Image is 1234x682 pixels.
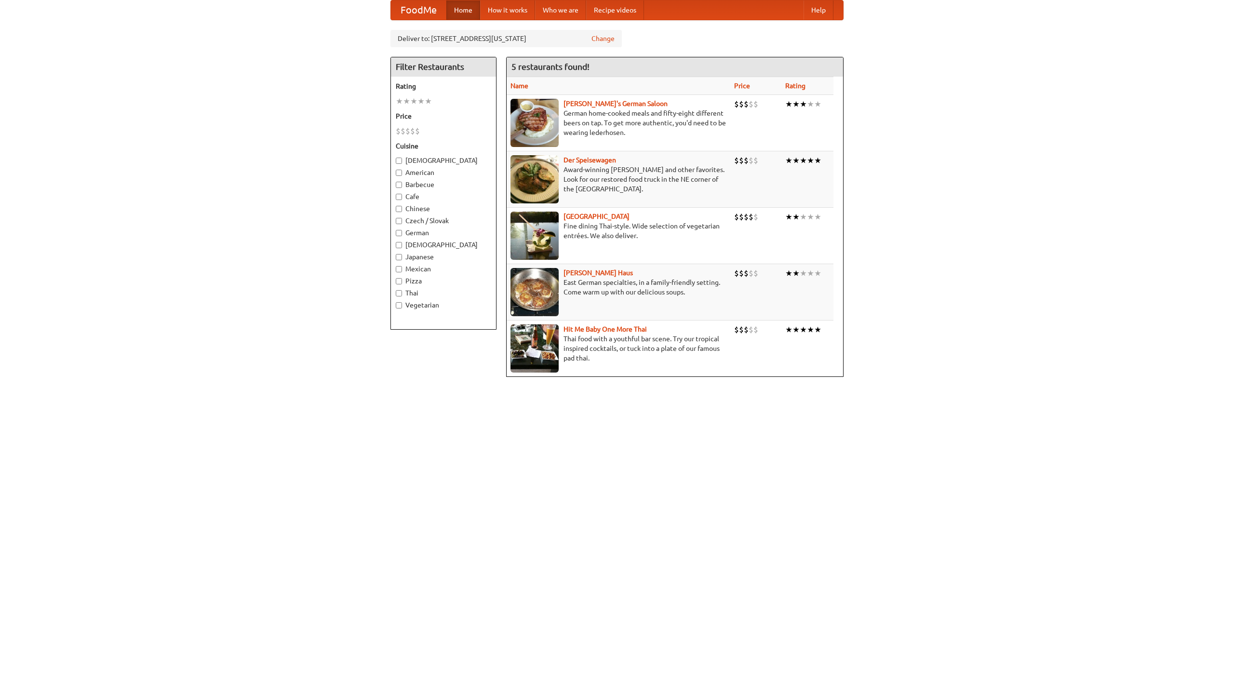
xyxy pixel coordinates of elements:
li: $ [749,155,753,166]
img: esthers.jpg [510,99,559,147]
li: ★ [792,155,800,166]
p: Fine dining Thai-style. Wide selection of vegetarian entrées. We also deliver. [510,221,726,241]
li: ★ [814,99,821,109]
li: ★ [807,155,814,166]
label: Chinese [396,204,491,214]
label: Pizza [396,276,491,286]
li: ★ [800,155,807,166]
li: $ [734,268,739,279]
li: $ [739,212,744,222]
a: Name [510,82,528,90]
input: Chinese [396,206,402,212]
input: Vegetarian [396,302,402,308]
li: $ [739,268,744,279]
a: FoodMe [391,0,446,20]
a: Who we are [535,0,586,20]
li: $ [410,126,415,136]
li: ★ [814,268,821,279]
li: ★ [800,99,807,109]
li: ★ [814,324,821,335]
li: ★ [785,99,792,109]
a: Hit Me Baby One More Thai [563,325,647,333]
li: ★ [785,155,792,166]
input: Thai [396,290,402,296]
li: $ [753,212,758,222]
li: ★ [785,268,792,279]
li: ★ [807,324,814,335]
li: ★ [807,212,814,222]
label: [DEMOGRAPHIC_DATA] [396,240,491,250]
img: kohlhaus.jpg [510,268,559,316]
li: $ [734,212,739,222]
h5: Price [396,111,491,121]
input: Czech / Slovak [396,218,402,224]
li: $ [749,268,753,279]
li: $ [744,212,749,222]
label: Cafe [396,192,491,201]
li: ★ [800,268,807,279]
li: $ [744,99,749,109]
li: $ [753,324,758,335]
li: $ [734,99,739,109]
li: ★ [814,155,821,166]
label: German [396,228,491,238]
a: Home [446,0,480,20]
input: Cafe [396,194,402,200]
label: American [396,168,491,177]
input: Barbecue [396,182,402,188]
a: Price [734,82,750,90]
li: $ [415,126,420,136]
p: East German specialties, in a family-friendly setting. Come warm up with our delicious soups. [510,278,726,297]
li: ★ [410,96,417,107]
li: $ [753,155,758,166]
li: ★ [792,212,800,222]
a: [GEOGRAPHIC_DATA] [563,213,630,220]
input: [DEMOGRAPHIC_DATA] [396,242,402,248]
ng-pluralize: 5 restaurants found! [511,62,590,71]
li: ★ [814,212,821,222]
li: ★ [403,96,410,107]
li: $ [739,99,744,109]
label: Barbecue [396,180,491,189]
input: American [396,170,402,176]
p: Thai food with a youthful bar scene. Try our tropical inspired cocktails, or tuck into a plate of... [510,334,726,363]
label: Mexican [396,264,491,274]
h5: Cuisine [396,141,491,151]
input: Pizza [396,278,402,284]
b: [PERSON_NAME]'s German Saloon [563,100,668,107]
a: Der Speisewagen [563,156,616,164]
li: ★ [800,324,807,335]
li: ★ [800,212,807,222]
li: $ [744,268,749,279]
li: $ [739,155,744,166]
a: Help [804,0,833,20]
li: ★ [792,268,800,279]
p: Award-winning [PERSON_NAME] and other favorites. Look for our restored food truck in the NE corne... [510,165,726,194]
li: ★ [417,96,425,107]
label: [DEMOGRAPHIC_DATA] [396,156,491,165]
li: $ [749,212,753,222]
li: $ [401,126,405,136]
li: ★ [425,96,432,107]
p: German home-cooked meals and fifty-eight different beers on tap. To get more authentic, you'd nee... [510,108,726,137]
li: ★ [807,99,814,109]
a: Change [591,34,615,43]
li: $ [753,268,758,279]
a: [PERSON_NAME] Haus [563,269,633,277]
li: $ [744,155,749,166]
li: $ [396,126,401,136]
img: babythai.jpg [510,324,559,373]
li: ★ [396,96,403,107]
input: [DEMOGRAPHIC_DATA] [396,158,402,164]
li: $ [749,99,753,109]
li: $ [744,324,749,335]
input: Mexican [396,266,402,272]
li: ★ [792,99,800,109]
input: Japanese [396,254,402,260]
h5: Rating [396,81,491,91]
li: ★ [792,324,800,335]
li: $ [753,99,758,109]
